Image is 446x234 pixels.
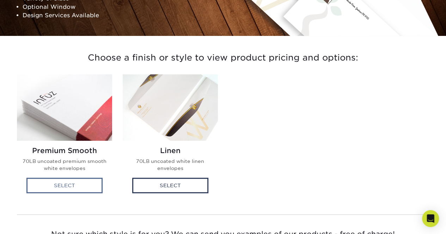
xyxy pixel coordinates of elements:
p: 70LB uncoated premium smooth white envelopes [23,158,106,172]
h2: Linen [128,146,212,155]
div: Select [132,178,208,193]
div: Open Intercom Messenger [422,210,439,227]
a: Premium Smooth Envelopes Premium Smooth 70LB uncoated premium smooth white envelopes Select [17,74,112,200]
iframe: Google Customer Reviews [2,213,60,232]
img: Linen Envelopes [123,74,218,141]
li: Design Services Available [23,11,218,19]
img: Premium Smooth Envelopes [17,74,112,141]
li: Optional Window [23,2,218,11]
div: Select [26,178,103,193]
p: 70LB uncoated white linen envelopes [128,158,212,172]
h2: Premium Smooth [23,146,106,155]
h3: Choose a finish or style to view product pricing and options: [17,44,429,71]
a: Linen Envelopes Linen 70LB uncoated white linen envelopes Select [123,74,218,200]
